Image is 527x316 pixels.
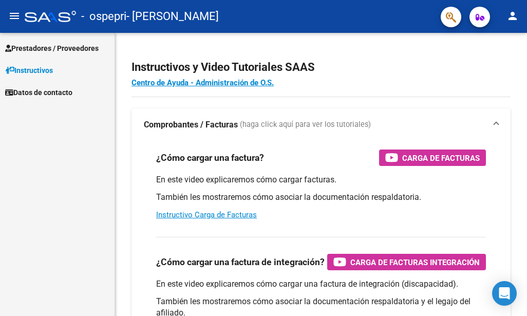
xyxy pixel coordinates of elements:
[402,152,480,164] span: Carga de Facturas
[131,58,511,77] h2: Instructivos y Video Tutoriales SAAS
[350,256,480,269] span: Carga de Facturas Integración
[5,65,53,76] span: Instructivos
[81,5,126,28] span: - ospepri
[240,119,371,131] span: (haga click aquí para ver los tutoriales)
[156,255,325,269] h3: ¿Cómo cargar una factura de integración?
[379,150,486,166] button: Carga de Facturas
[5,43,99,54] span: Prestadores / Proveedores
[126,5,219,28] span: - [PERSON_NAME]
[327,254,486,270] button: Carga de Facturas Integración
[156,174,486,185] p: En este video explicaremos cómo cargar facturas.
[5,87,72,98] span: Datos de contacto
[8,10,21,22] mat-icon: menu
[156,278,486,290] p: En este video explicaremos cómo cargar una factura de integración (discapacidad).
[156,151,264,165] h3: ¿Cómo cargar una factura?
[131,108,511,141] mat-expansion-panel-header: Comprobantes / Facturas (haga click aquí para ver los tutoriales)
[506,10,519,22] mat-icon: person
[156,210,257,219] a: Instructivo Carga de Facturas
[492,281,517,306] div: Open Intercom Messenger
[144,119,238,131] strong: Comprobantes / Facturas
[156,192,486,203] p: También les mostraremos cómo asociar la documentación respaldatoria.
[131,78,274,87] a: Centro de Ayuda - Administración de O.S.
